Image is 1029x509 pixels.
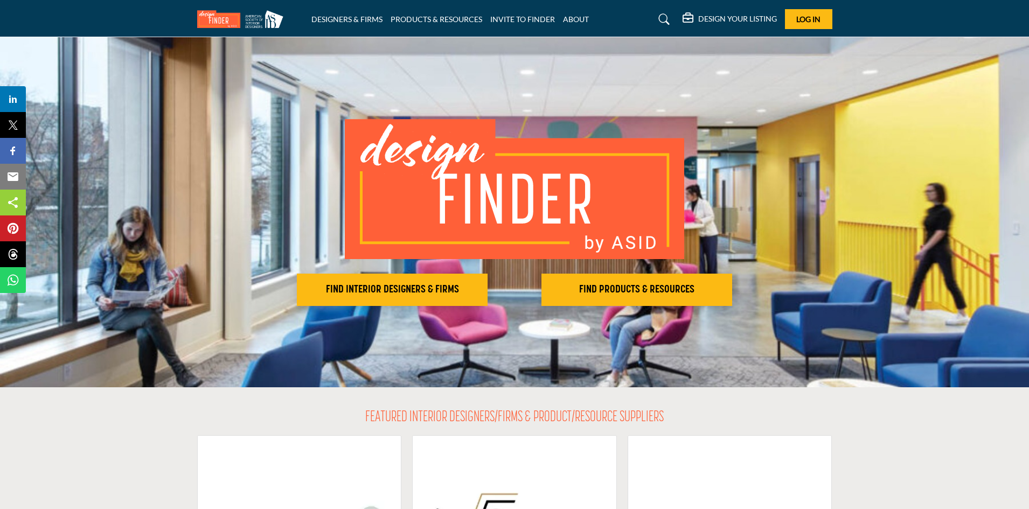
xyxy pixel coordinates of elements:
a: Search [648,11,677,28]
button: Log In [785,9,832,29]
h5: DESIGN YOUR LISTING [698,14,777,24]
h2: FIND INTERIOR DESIGNERS & FIRMS [300,283,484,296]
h2: FEATURED INTERIOR DESIGNERS/FIRMS & PRODUCT/RESOURCE SUPPLIERS [365,409,664,427]
span: Log In [796,15,821,24]
a: ABOUT [563,15,589,24]
a: PRODUCTS & RESOURCES [391,15,482,24]
img: image [345,119,684,259]
button: FIND PRODUCTS & RESOURCES [541,274,732,306]
img: Site Logo [197,10,289,28]
a: DESIGNERS & FIRMS [311,15,383,24]
div: DESIGN YOUR LISTING [683,13,777,26]
button: FIND INTERIOR DESIGNERS & FIRMS [297,274,488,306]
a: INVITE TO FINDER [490,15,555,24]
h2: FIND PRODUCTS & RESOURCES [545,283,729,296]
